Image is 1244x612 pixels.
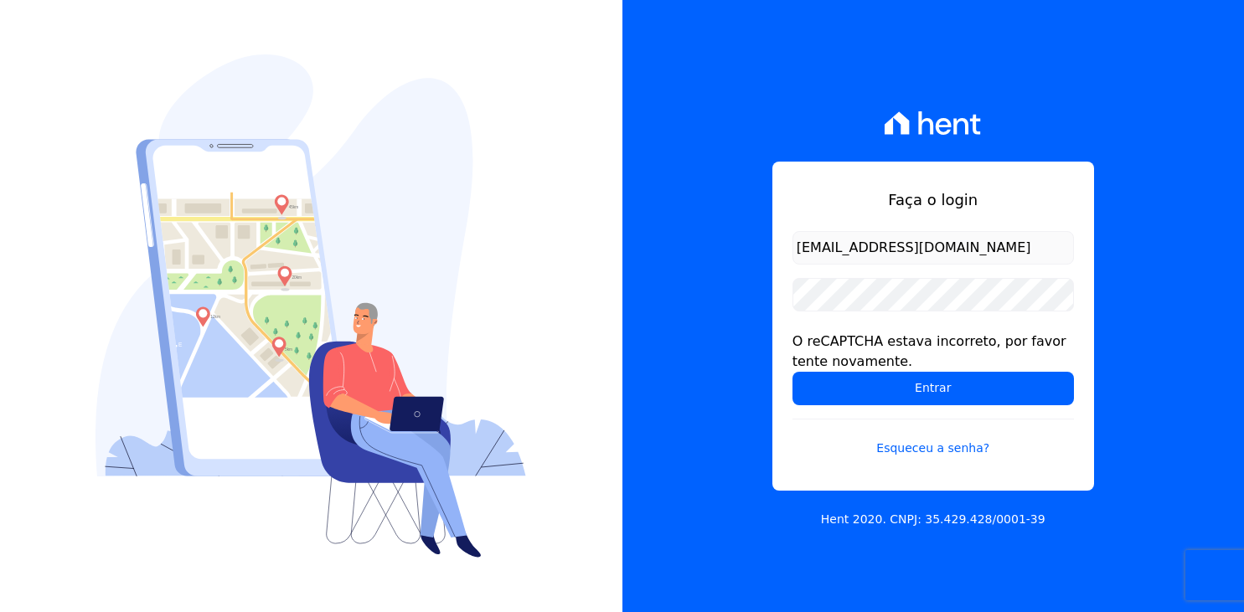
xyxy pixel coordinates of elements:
[792,332,1074,372] div: O reCAPTCHA estava incorreto, por favor tente novamente.
[792,419,1074,457] a: Esqueceu a senha?
[792,372,1074,405] input: Entrar
[792,188,1074,211] h1: Faça o login
[95,54,526,558] img: Login
[792,231,1074,265] input: Email
[821,511,1045,528] p: Hent 2020. CNPJ: 35.429.428/0001-39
